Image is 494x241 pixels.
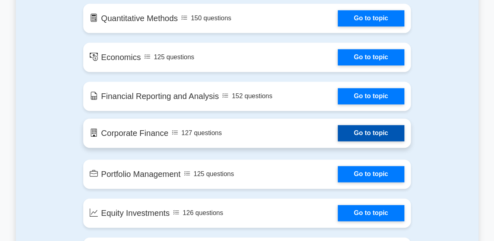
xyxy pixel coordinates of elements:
a: Go to topic [338,166,404,182]
a: Go to topic [338,125,404,141]
a: Go to topic [338,88,404,104]
a: Go to topic [338,10,404,26]
a: Go to topic [338,205,404,221]
a: Go to topic [338,49,404,65]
